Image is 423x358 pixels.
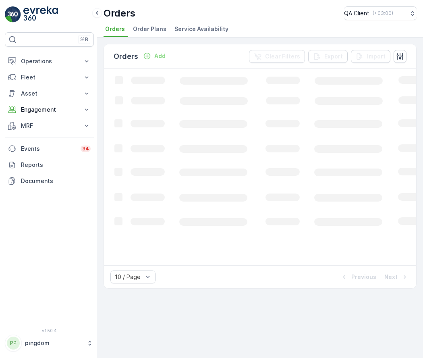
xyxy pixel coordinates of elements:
[21,161,91,169] p: Reports
[5,6,21,23] img: logo
[344,9,369,17] p: QA Client
[5,118,94,134] button: MRF
[105,25,125,33] span: Orders
[384,273,398,281] p: Next
[133,25,166,33] span: Order Plans
[351,273,376,281] p: Previous
[21,122,78,130] p: MRF
[367,52,386,60] p: Import
[114,51,138,62] p: Orders
[82,146,89,152] p: 34
[308,50,348,63] button: Export
[5,141,94,157] a: Events34
[140,51,169,61] button: Add
[104,7,135,20] p: Orders
[384,272,410,282] button: Next
[5,102,94,118] button: Engagement
[5,85,94,102] button: Asset
[249,50,305,63] button: Clear Filters
[344,6,417,20] button: QA Client(+03:00)
[80,36,88,43] p: ⌘B
[23,6,58,23] img: logo_light-DOdMpM7g.png
[21,145,76,153] p: Events
[21,57,78,65] p: Operations
[5,328,94,333] span: v 1.50.4
[351,50,390,63] button: Import
[373,10,393,17] p: ( +03:00 )
[21,177,91,185] p: Documents
[21,73,78,81] p: Fleet
[21,106,78,114] p: Engagement
[5,335,94,352] button: PPpingdom
[5,53,94,69] button: Operations
[5,173,94,189] a: Documents
[5,157,94,173] a: Reports
[174,25,228,33] span: Service Availability
[324,52,343,60] p: Export
[154,52,166,60] p: Add
[265,52,300,60] p: Clear Filters
[25,339,83,347] p: pingdom
[7,337,20,350] div: PP
[21,89,78,98] p: Asset
[5,69,94,85] button: Fleet
[339,272,377,282] button: Previous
